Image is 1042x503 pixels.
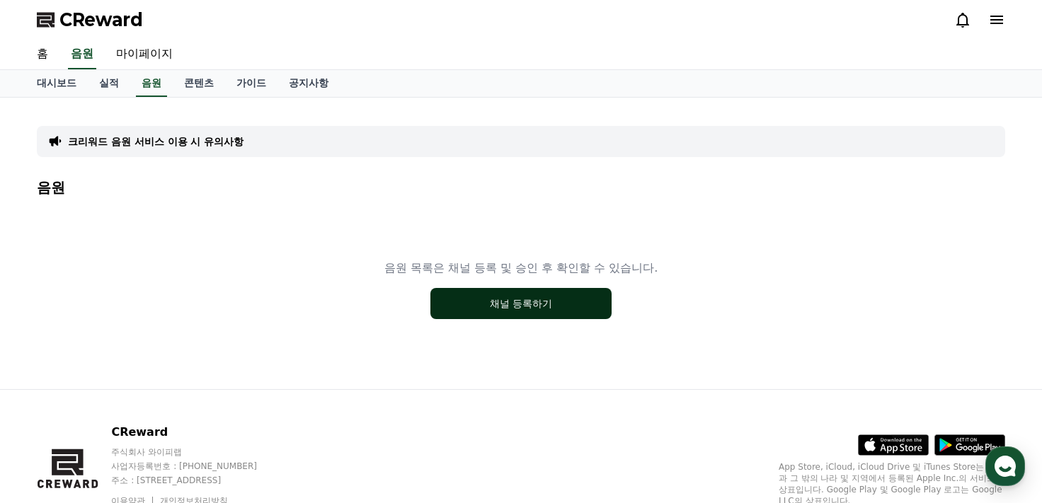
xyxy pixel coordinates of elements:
[384,260,658,277] p: 음원 목록은 채널 등록 및 승인 후 확인할 수 있습니다.
[430,288,612,319] button: 채널 등록하기
[225,70,277,97] a: 가이드
[37,180,1005,195] h4: 음원
[219,407,236,418] span: 설정
[111,424,284,441] p: CReward
[37,8,143,31] a: CReward
[277,70,340,97] a: 공지사항
[130,407,147,419] span: 대화
[111,446,284,458] p: 주식회사 와이피랩
[59,8,143,31] span: CReward
[173,70,225,97] a: 콘텐츠
[105,40,184,69] a: 마이페이지
[68,134,244,149] a: 크리워드 음원 서비스 이용 시 유의사항
[111,475,284,486] p: 주소 : [STREET_ADDRESS]
[4,386,93,421] a: 홈
[68,40,96,69] a: 음원
[183,386,272,421] a: 설정
[45,407,53,418] span: 홈
[25,40,59,69] a: 홈
[93,386,183,421] a: 대화
[136,70,167,97] a: 음원
[111,461,284,472] p: 사업자등록번호 : [PHONE_NUMBER]
[88,70,130,97] a: 실적
[25,70,88,97] a: 대시보드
